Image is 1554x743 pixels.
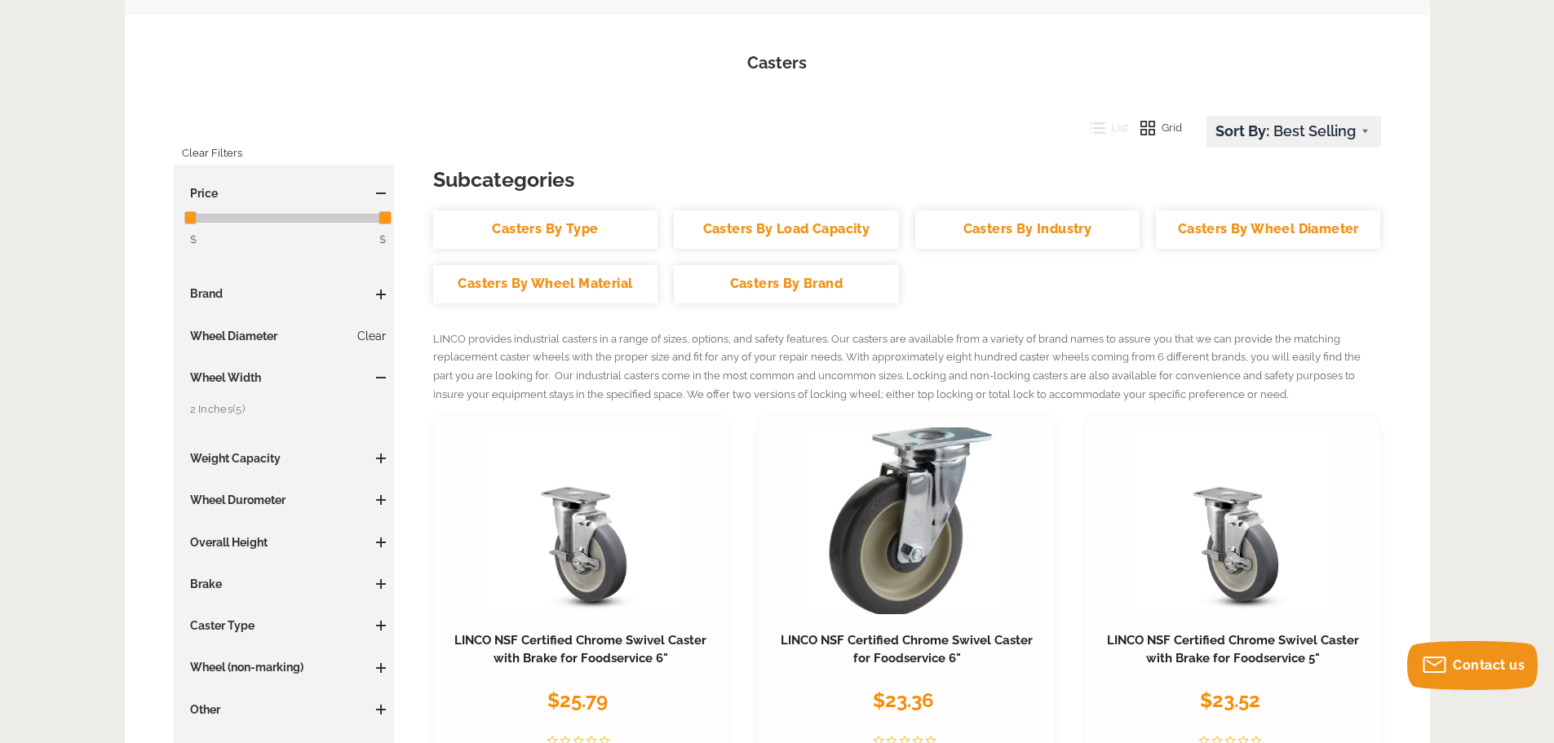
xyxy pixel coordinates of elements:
h3: Wheel Width [182,369,387,386]
span: $23.36 [873,688,934,712]
h3: Brake [182,576,387,592]
a: 2 Inches(5) [190,400,387,418]
p: LINCO provides industrial casters in a range of sizes, options, and safety features. Our casters ... [433,330,1381,405]
h3: Price [182,185,387,201]
a: Casters By Type [433,210,657,249]
a: Casters By Wheel Diameter [1156,210,1380,249]
a: LINCO NSF Certified Chrome Swivel Caster for Foodservice 6" [781,633,1033,666]
h3: Caster Type [182,617,387,634]
a: Casters By Industry [915,210,1140,249]
span: Contact us [1453,657,1525,673]
span: $23.52 [1200,688,1260,712]
h3: Brand [182,285,387,302]
span: (5) [232,403,245,415]
a: Casters By Load Capacity [674,210,898,249]
h3: Wheel (non-marking) [182,659,387,675]
h3: Other [182,701,387,718]
a: LINCO NSF Certified Chrome Swivel Caster with Brake for Foodservice 6" [454,633,706,666]
a: LINCO NSF Certified Chrome Swivel Caster with Brake for Foodservice 5" [1107,633,1359,666]
span: $ [379,231,386,249]
h3: Weight Capacity [182,450,387,467]
h1: Casters [149,51,1406,75]
h3: Subcategories [433,165,1381,194]
a: Clear [357,328,386,344]
span: $25.79 [547,688,608,712]
button: Grid [1128,116,1182,140]
a: Clear Filters [182,140,242,166]
a: Casters By Brand [674,265,898,303]
a: Casters By Wheel Material [433,265,657,303]
h3: Wheel Durometer [182,492,387,508]
button: List [1078,116,1129,140]
h3: Overall Height [182,534,387,551]
button: Contact us [1407,641,1538,690]
h3: Wheel Diameter [182,328,387,344]
span: $ [190,233,197,245]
